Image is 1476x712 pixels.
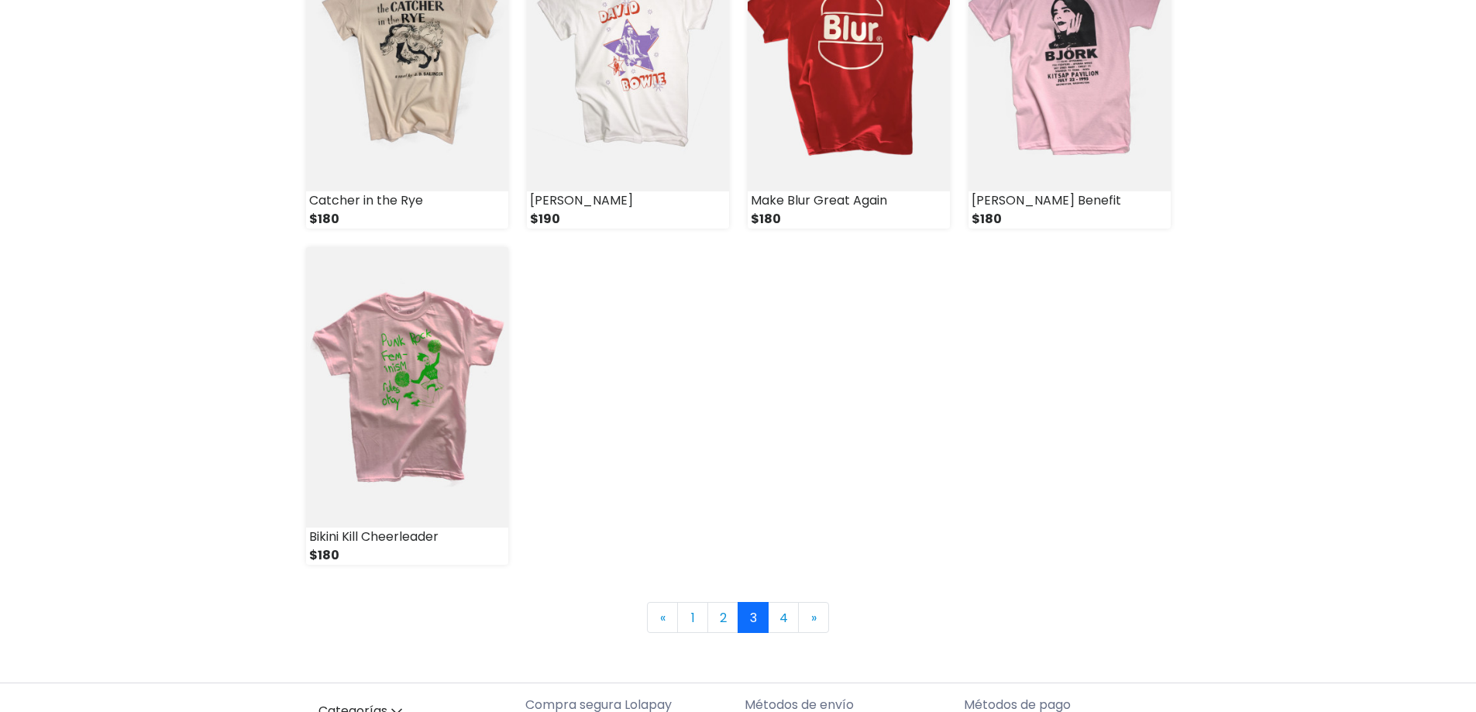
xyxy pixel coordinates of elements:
[647,602,678,633] a: Previous
[306,247,508,565] a: Bikini Kill Cheerleader $180
[527,191,729,210] div: [PERSON_NAME]
[306,210,508,229] div: $180
[748,210,950,229] div: $180
[768,602,799,633] a: 4
[798,602,829,633] a: Next
[707,602,738,633] a: 2
[306,602,1171,633] nav: Page navigation
[306,546,508,565] div: $180
[660,609,666,627] span: «
[811,609,817,627] span: »
[306,191,508,210] div: Catcher in the Rye
[748,191,950,210] div: Make Blur Great Again
[738,602,769,633] a: 3
[969,191,1171,210] div: [PERSON_NAME] Benefit
[527,210,729,229] div: $190
[306,528,508,546] div: Bikini Kill Cheerleader
[969,210,1171,229] div: $180
[306,247,508,528] img: small_1733188634961.jpeg
[677,602,708,633] a: 1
